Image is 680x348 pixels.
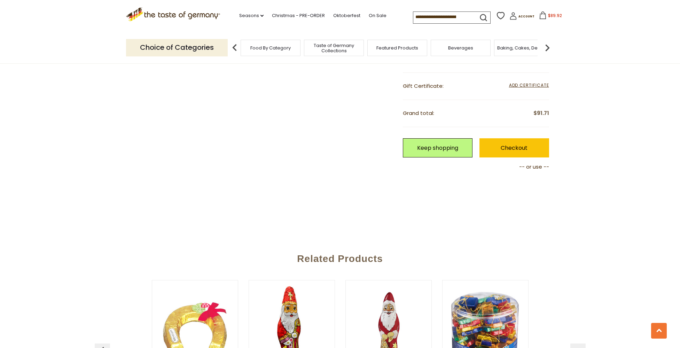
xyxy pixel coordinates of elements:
span: Grand total: [403,109,434,117]
a: Taste of Germany Collections [306,43,362,53]
a: Baking, Cakes, Desserts [497,45,551,51]
a: Featured Products [376,45,418,51]
a: Seasons [239,12,264,20]
p: -- or use -- [403,163,549,171]
button: $89.92 [536,11,565,22]
a: Account [509,12,534,22]
span: Account [518,15,534,18]
span: Gift Certificate: [403,82,444,90]
div: Related Products [98,243,582,271]
a: Christmas - PRE-ORDER [272,12,325,20]
a: Food By Category [250,45,291,51]
img: previous arrow [228,41,242,55]
a: Keep shopping [403,138,472,157]
span: $91.71 [533,109,549,118]
a: On Sale [369,12,386,20]
a: Beverages [448,45,473,51]
span: $89.92 [548,13,562,18]
p: Choice of Categories [126,39,228,56]
a: Oktoberfest [333,12,360,20]
span: Add Certificate [509,82,549,90]
img: next arrow [540,41,554,55]
a: Checkout [479,138,549,157]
